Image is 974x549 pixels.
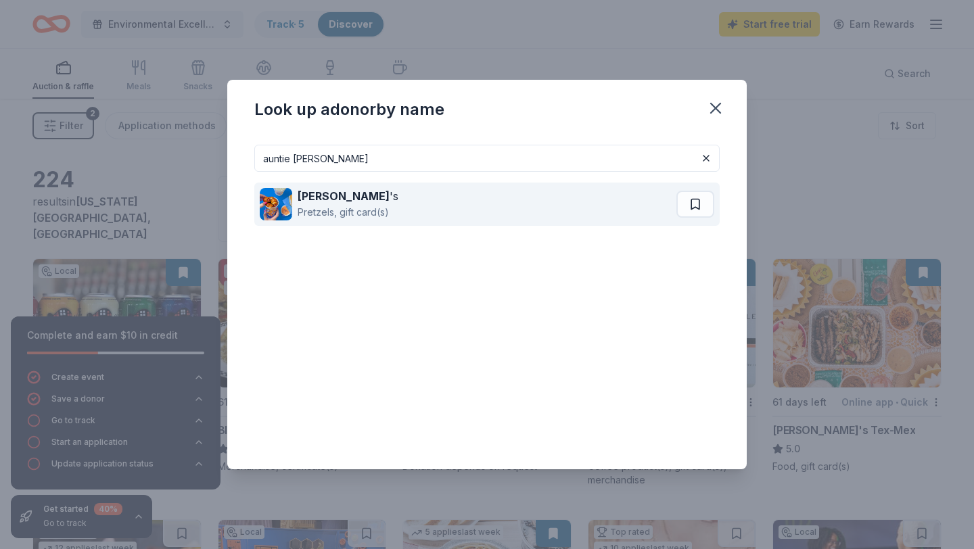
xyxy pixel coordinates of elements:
img: Image for Auntie Anne's [260,188,292,220]
div: 's [298,188,398,204]
input: Search [254,145,720,172]
div: Look up a donor by name [254,99,444,120]
strong: [PERSON_NAME] [298,189,390,203]
div: Pretzels, gift card(s) [298,204,398,220]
